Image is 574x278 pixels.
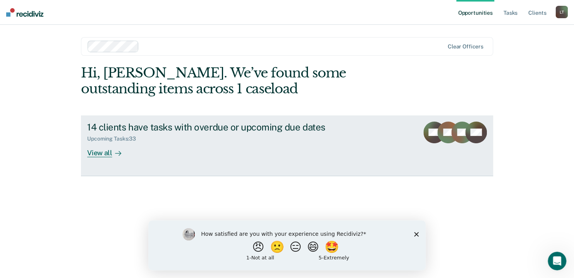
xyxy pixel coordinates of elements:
div: Upcoming Tasks : 33 [87,136,142,142]
div: View all [87,142,131,157]
button: LT [555,6,568,18]
img: Recidiviz [6,8,43,17]
a: 14 clients have tasks with overdue or upcoming due datesUpcoming Tasks:33View all [81,115,493,176]
div: L T [555,6,568,18]
iframe: Survey by Kim from Recidiviz [148,220,426,270]
div: Clear officers [448,43,483,50]
div: Hi, [PERSON_NAME]. We’ve found some outstanding items across 1 caseload [81,65,411,97]
div: 14 clients have tasks with overdue or upcoming due dates [87,122,359,133]
iframe: Intercom live chat [548,252,566,270]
